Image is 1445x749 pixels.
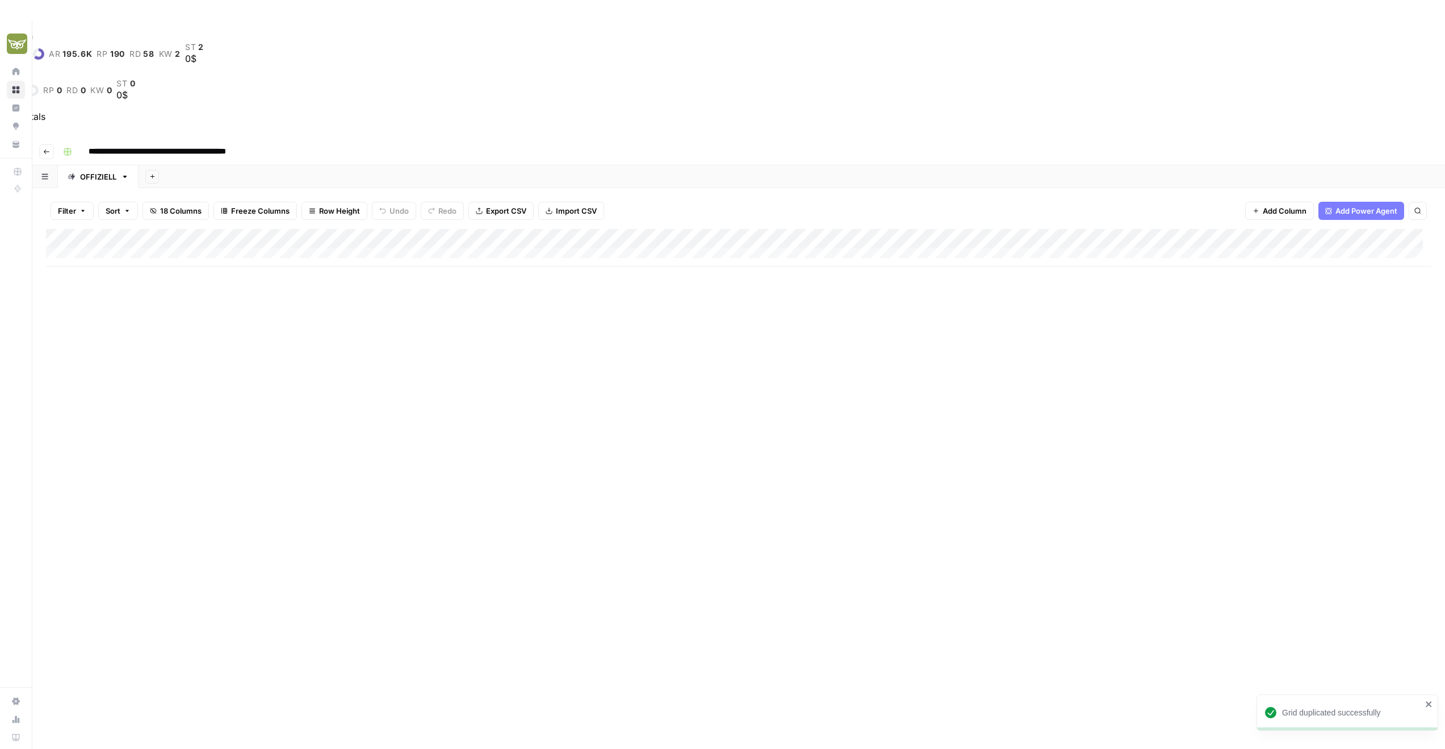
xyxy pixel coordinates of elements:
span: 0 [107,86,112,95]
a: OFFIZIELL [58,165,139,188]
span: Import CSV [556,205,597,217]
button: Add Column [1245,202,1314,220]
span: rp [43,86,54,95]
span: ar [49,49,60,59]
button: Add Power Agent [1318,202,1404,220]
a: Your Data [7,135,25,153]
div: OFFIZIELL [80,171,116,182]
span: Freeze Columns [231,205,290,217]
span: kw [159,49,173,59]
button: Row Height [301,202,367,220]
button: Undo [372,202,416,220]
span: Sort [106,205,120,217]
span: 18 Columns [160,205,202,217]
a: Learning Hub [7,729,25,747]
div: 0$ [116,88,135,102]
span: 0 [81,86,86,95]
span: Add Column [1263,205,1306,217]
span: 2 [198,43,204,52]
a: Usage [7,710,25,729]
button: Redo [421,202,464,220]
span: Filter [58,205,76,217]
button: close [1425,700,1433,709]
span: rd [129,49,141,59]
button: Export CSV [468,202,534,220]
span: 195.6K [62,49,92,59]
span: rp [97,49,107,59]
span: st [116,79,127,88]
a: rp0 [43,86,62,95]
a: st2 [185,43,204,52]
span: Undo [389,205,409,217]
span: 58 [143,49,154,59]
a: rd58 [129,49,154,59]
a: kw2 [159,49,181,59]
a: rd0 [66,86,86,95]
div: 0$ [185,52,204,65]
span: 0 [57,86,62,95]
span: 0 [130,79,136,88]
button: Import CSV [538,202,604,220]
button: Sort [98,202,138,220]
button: 18 Columns [143,202,209,220]
div: Grid duplicated successfully [1282,707,1422,718]
span: Add Power Agent [1335,205,1397,217]
span: st [185,43,196,52]
a: Settings [7,692,25,710]
span: rd [66,86,78,95]
span: Export CSV [486,205,526,217]
a: rp190 [97,49,125,59]
span: 2 [175,49,181,59]
span: kw [90,86,104,95]
span: Row Height [319,205,360,217]
a: ar195.6K [49,49,93,59]
span: 190 [110,49,125,59]
a: st0 [116,79,135,88]
span: Redo [438,205,456,217]
button: Filter [51,202,94,220]
button: Freeze Columns [213,202,297,220]
a: kw0 [90,86,112,95]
